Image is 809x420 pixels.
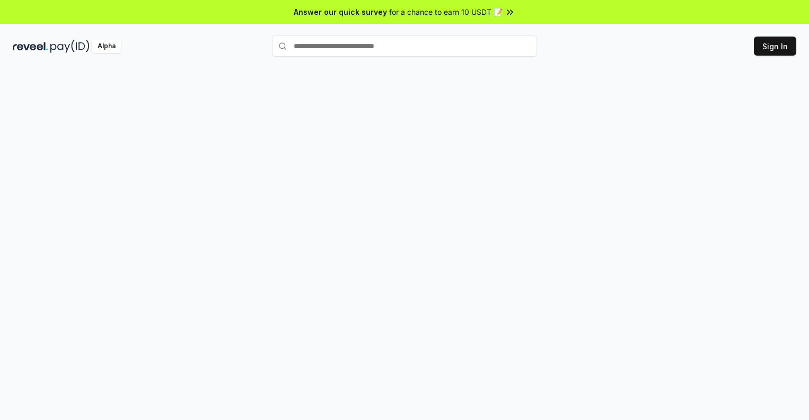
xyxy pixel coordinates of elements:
[389,6,503,17] span: for a chance to earn 10 USDT 📝
[50,40,90,53] img: pay_id
[754,37,796,56] button: Sign In
[92,40,121,53] div: Alpha
[13,40,48,53] img: reveel_dark
[294,6,387,17] span: Answer our quick survey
